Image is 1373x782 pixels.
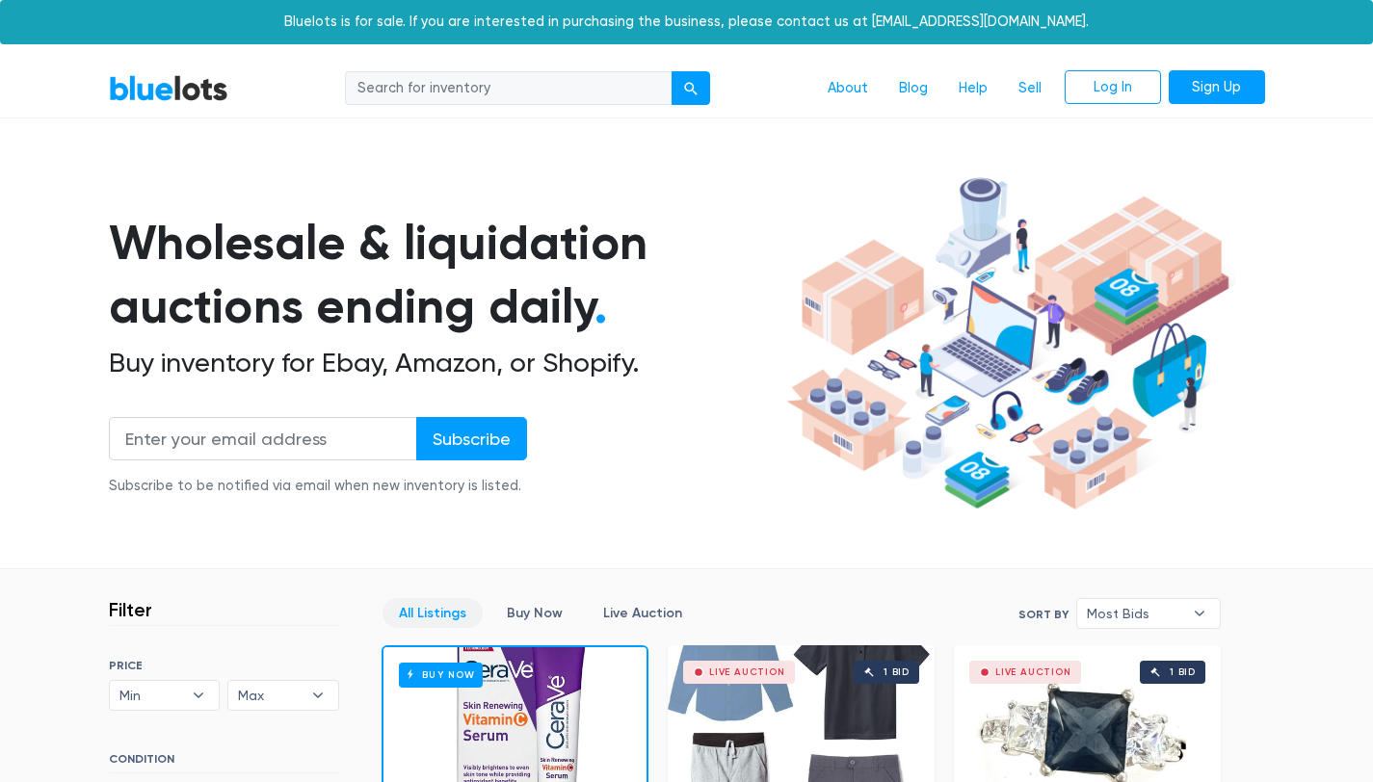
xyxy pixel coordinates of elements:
span: Most Bids [1087,599,1183,628]
a: All Listings [383,598,483,628]
b: ▾ [298,681,338,710]
input: Subscribe [416,417,527,460]
b: ▾ [178,681,219,710]
span: Min [119,681,183,710]
span: . [594,277,607,335]
h2: Buy inventory for Ebay, Amazon, or Shopify. [109,347,779,379]
h6: Buy Now [399,663,483,687]
h1: Wholesale & liquidation auctions ending daily [109,211,779,339]
a: About [812,70,884,107]
div: 1 bid [1170,667,1196,677]
h6: CONDITION [109,752,339,773]
div: 1 bid [884,667,910,677]
b: ▾ [1179,599,1220,628]
div: Live Auction [995,667,1071,677]
div: Subscribe to be notified via email when new inventory is listed. [109,476,527,497]
input: Search for inventory [345,71,673,106]
a: Buy Now [490,598,579,628]
a: Log In [1065,70,1161,105]
a: Sign Up [1169,70,1265,105]
a: Help [943,70,1003,107]
input: Enter your email address [109,417,417,460]
a: BlueLots [109,74,228,102]
a: Sell [1003,70,1057,107]
label: Sort By [1018,606,1069,623]
div: Live Auction [709,667,785,677]
a: Live Auction [587,598,699,628]
span: Max [238,681,302,710]
h6: PRICE [109,659,339,672]
img: hero-ee84e7d0318cb26816c560f6b4441b76977f77a177738b4e94f68c95b2b83dbb.png [779,169,1236,519]
a: Blog [884,70,943,107]
h3: Filter [109,598,152,621]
